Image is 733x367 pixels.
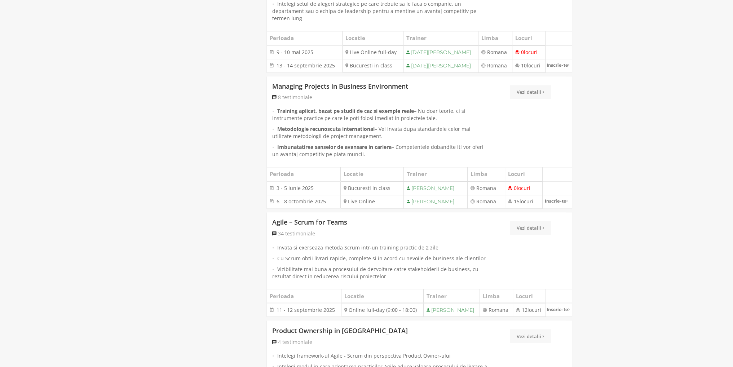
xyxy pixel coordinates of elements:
a: Managing Projects in Business Environment [272,82,408,91]
th: Limba [478,31,512,45]
li: – Vei invata dupa standardele celor mai utilizate metodologii de project management. [272,125,490,140]
th: Locuri [512,31,545,45]
td: Live Online [341,195,404,208]
th: Locatie [341,167,404,181]
span: 11 - 12 septembrie 2025 [277,306,335,313]
td: Romana [478,59,512,72]
span: 34 testimoniale [278,230,315,237]
th: Perioada [267,31,343,45]
th: Limba [480,289,513,303]
span: 8 testimoniale [278,94,312,101]
td: [PERSON_NAME] [424,303,480,317]
a: Vezi detalii [510,85,551,99]
li: – Competentele dobandite iti vor oferi un avantaj competitiv pe piata muncii. [272,143,490,158]
td: [DATE][PERSON_NAME] [403,45,478,59]
th: Limba [467,167,505,181]
li: – Nu doar teorie, ci si instrumente practice pe care le poti folosi imediat in proiectele tale. [272,107,490,122]
td: [DATE][PERSON_NAME] [403,59,478,72]
td: [PERSON_NAME] [403,181,467,195]
th: Trainer [403,167,467,181]
li: Invata si exerseaza metoda Scrum intr-un training practic de 2 zile [272,244,490,251]
th: Trainer [424,289,480,303]
td: [PERSON_NAME] [403,195,467,208]
td: Romana [478,45,512,59]
td: 15 [505,195,542,208]
a: 4 testimoniale [272,338,312,345]
b: Metodologie recunoscuta international [277,125,375,132]
td: Romana [467,181,505,195]
td: 10 [512,59,545,72]
a: Agile – Scrum for Teams [272,218,347,227]
th: Perioada [267,289,341,303]
td: 0 [512,45,545,59]
td: Live Online full-day [343,45,403,59]
span: 6 - 8 octombrie 2025 [277,198,326,205]
td: 12 [513,303,546,317]
span: locuri [527,306,541,313]
b: Training aplicat, bazat pe studii de caz si exemple reale [277,107,414,114]
span: 4 testimoniale [278,338,312,345]
span: locuri [527,62,540,69]
th: Locuri [513,289,546,303]
td: Online full-day (9:00 - 18:00) [341,303,424,317]
td: Bucuresti in class [341,181,404,195]
span: 9 - 10 mai 2025 [277,49,313,56]
th: Perioada [267,167,341,181]
a: 8 testimoniale [272,94,312,101]
span: locuri [517,185,530,191]
th: Locatie [343,31,403,45]
a: Inscrie-te [543,195,572,207]
a: Inscrie-te [546,303,571,315]
span: locuri [520,198,533,205]
a: 34 testimoniale [272,230,315,237]
td: Romana [480,303,513,317]
li: Vizibilitate mai buna a procesului de dezvoltare catre stakeholderii de business, cu rezultat dir... [272,265,490,280]
li: Intelegi framework-ul Agile - Scrum din perspectiva Product Owner-ului [272,352,490,359]
a: Vezi detalii [510,221,551,235]
td: 0 [505,181,542,195]
li: Cu Scrum obtii livrari rapide, complete si in acord cu nevoile de business ale clientilor [272,255,490,262]
a: Inscrie-te [546,59,571,71]
span: 3 - 5 iunie 2025 [277,185,314,191]
th: Locatie [341,289,424,303]
b: Imbunatatirea sanselor de avansare in cariera [277,143,392,150]
th: Trainer [403,31,478,45]
li: Intelegi setul de alegeri strategice pe care trebuie sa le faca o companie, un departament sau o ... [272,0,490,22]
span: locuri [524,49,538,56]
td: Romana [467,195,505,208]
td: Bucuresti in class [343,59,403,72]
a: Product Ownership in [GEOGRAPHIC_DATA] [272,326,408,335]
span: 13 - 14 septembrie 2025 [277,62,335,69]
a: Vezi detalii [510,329,551,343]
th: Locuri [505,167,542,181]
